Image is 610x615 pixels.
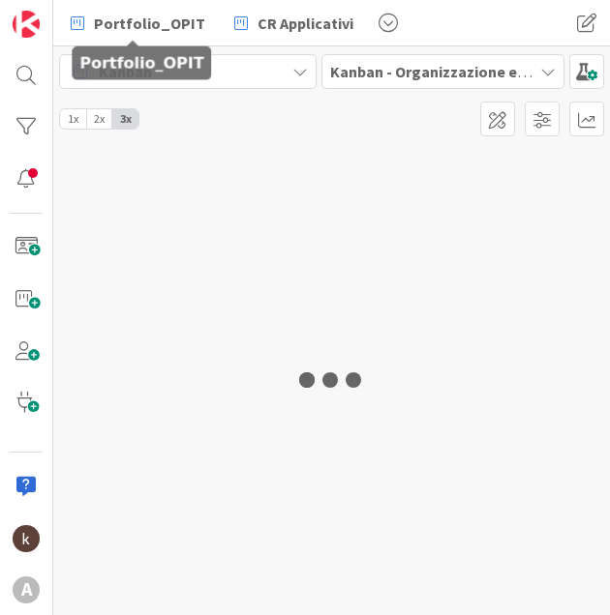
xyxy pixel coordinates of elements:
[59,6,217,41] a: Portfolio_OPIT
[86,109,112,129] span: 2x
[112,109,138,129] span: 3x
[13,525,40,552] img: kh
[13,11,40,38] img: Visit kanbanzone.com
[258,12,353,35] span: CR Applicativi
[223,6,365,41] a: CR Applicativi
[60,109,86,129] span: 1x
[79,54,203,73] h5: Portfolio_OPIT
[94,12,205,35] span: Portfolio_OPIT
[13,576,40,603] div: A
[330,62,534,81] b: Kanban - Organizzazione e IT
